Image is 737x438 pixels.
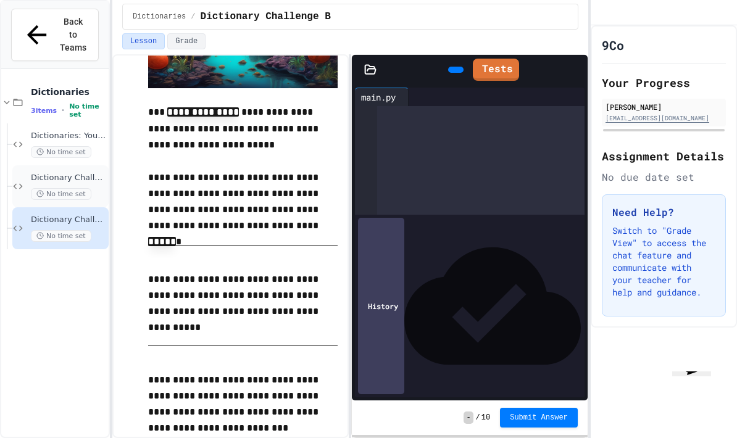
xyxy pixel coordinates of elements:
[31,188,91,200] span: No time set
[167,33,206,49] button: Grade
[31,173,106,183] span: Dictionary Challenge A
[602,36,624,54] h1: 9Co
[602,170,726,184] div: No due date set
[606,101,722,112] div: [PERSON_NAME]
[464,411,473,424] span: -
[602,147,726,165] h2: Assignment Details
[31,131,106,141] span: Dictionaries: Your Notes
[69,102,106,118] span: No time set
[612,205,715,220] h3: Need Help?
[355,91,402,104] div: main.py
[11,9,99,61] button: Back to Teams
[667,371,727,428] iframe: chat widget
[31,107,57,115] span: 3 items
[602,74,726,91] h2: Your Progress
[31,215,106,225] span: Dictionary Challenge B
[31,86,106,97] span: Dictionaries
[59,15,88,54] span: Back to Teams
[201,9,331,24] span: Dictionary Challenge B
[191,12,195,22] span: /
[500,408,578,428] button: Submit Answer
[612,225,715,299] p: Switch to "Grade View" to access the chat feature and communicate with your teacher for help and ...
[133,12,186,22] span: Dictionaries
[355,88,409,106] div: main.py
[481,413,490,423] span: 10
[31,146,91,158] span: No time set
[510,413,568,423] span: Submit Answer
[31,230,91,242] span: No time set
[122,33,165,49] button: Lesson
[62,105,64,115] span: •
[476,413,480,423] span: /
[473,59,519,81] a: Tests
[358,218,404,394] div: History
